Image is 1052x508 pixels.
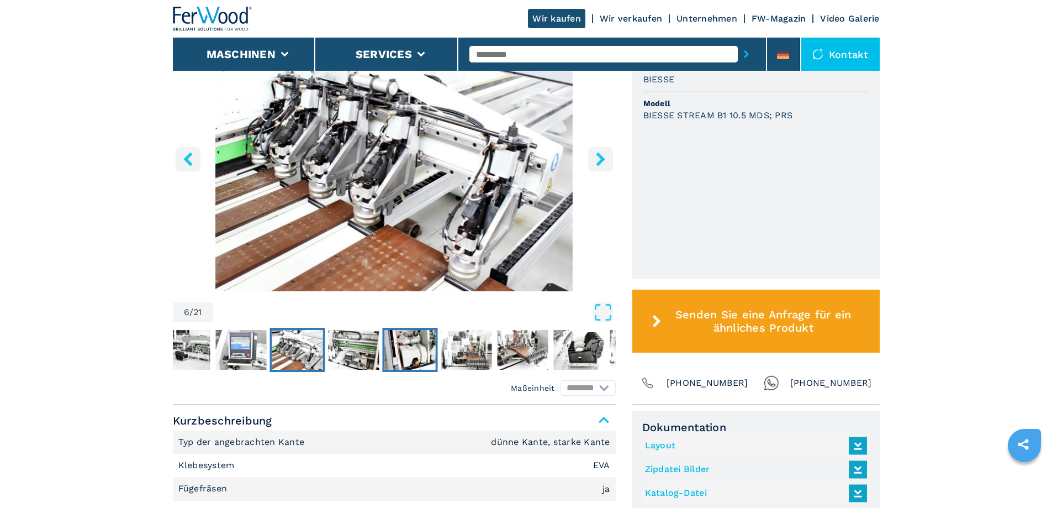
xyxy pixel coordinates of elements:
button: Go to Slide 8 [382,328,437,372]
em: ja [602,485,610,494]
a: Unternehmen [676,13,737,24]
button: left-button [176,146,200,171]
button: Open Fullscreen [216,302,613,322]
a: Layout [645,437,861,455]
div: Go to Slide 6 [173,23,616,291]
p: Fügefräsen [178,483,230,495]
button: submit-button [738,41,755,67]
span: 6 [184,308,189,317]
span: / [189,308,193,317]
img: 58f0ce35e9754d1a5140033e33f49e0a [328,330,379,370]
em: dünne Kante, starke Kante [491,438,610,447]
img: ce9d0cfd0a94b023d10d428c5f0dc7a5 [384,330,435,370]
button: Maschinen [207,48,276,61]
a: Zipdatei Bilder [645,460,861,479]
h3: BIESSE [643,73,675,86]
button: Go to Slide 6 [269,328,325,372]
a: Katalog-Datei [645,484,861,502]
h3: BIESSE STREAM B1 10.5 MDS; PRS [643,109,793,122]
p: Klebesystem [178,459,237,472]
img: Kontakt [812,49,823,60]
button: Go to Slide 9 [438,328,494,372]
img: 7512a54444931de379db76ea1a97c6fe [215,330,266,370]
button: Go to Slide 7 [326,328,381,372]
button: Senden Sie eine Anfrage für ein ähnliches Produkt [632,290,880,353]
iframe: Chat [1005,458,1044,500]
a: Video Galerie [820,13,879,24]
img: Whatsapp [764,375,779,391]
em: EVA [593,461,610,470]
span: Modell [643,98,869,109]
img: 55e5a56d034d44eb4643ca3d4403e91f [497,330,548,370]
img: 4f27d1921ebe421b828fb16abac37d7e [441,330,491,370]
a: Wir kaufen [528,9,585,28]
a: sharethis [1009,431,1037,458]
img: afcb6ea016449a2aea0f96bee261caf2 [272,330,323,370]
div: Kontakt [801,38,880,71]
img: f53726656121f58306771c0993843c32 [159,330,210,370]
img: Phone [640,375,655,391]
span: Dokumentation [642,421,870,434]
span: 21 [193,308,202,317]
button: Go to Slide 4 [157,328,212,372]
button: Go to Slide 11 [551,328,606,372]
img: Kantenanleimmaschinen BATCH 1 BIESSE BIESSE STREAM B1 10.5 MDS; PRS [173,23,616,291]
button: right-button [588,146,613,171]
p: Typ der angebrachten Kante [178,436,308,448]
a: FW-Magazin [752,13,806,24]
em: Maßeinheit [511,383,555,394]
a: Wir verkaufen [600,13,662,24]
button: Go to Slide 12 [607,328,663,372]
button: Services [356,48,412,61]
button: Go to Slide 5 [213,328,268,372]
span: [PHONE_NUMBER] [790,375,872,391]
span: Senden Sie eine Anfrage für ein ähnliches Produkt [665,308,861,334]
span: [PHONE_NUMBER] [667,375,748,391]
img: Ferwood [173,7,252,31]
img: c3bf9d3dadc2dd0355c3535dd8e2a38b [610,330,660,370]
button: Go to Slide 10 [495,328,550,372]
span: Kurzbeschreibung [173,411,616,431]
img: 21bd84314c5940b593b9d5b556c1c55b [553,330,604,370]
